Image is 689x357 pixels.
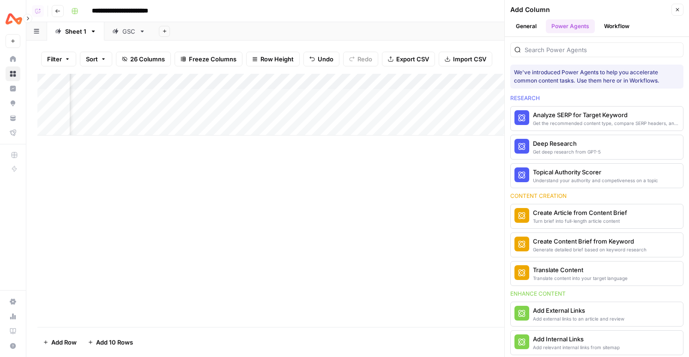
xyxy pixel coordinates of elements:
span: Sort [86,54,98,64]
img: Airwallex Logo [6,11,22,27]
span: Add 10 Rows [96,338,133,347]
a: Settings [6,294,20,309]
button: Export CSV [382,52,435,66]
span: 26 Columns [130,54,165,64]
div: Create Article from Content Brief [533,208,627,217]
div: Add External Links [533,306,624,315]
input: Search Power Agents [525,45,679,54]
a: Browse [6,66,20,81]
div: Get the recommended content type, compare SERP headers, and analyze SERP patterns [533,119,679,127]
button: Add 10 Rows [82,335,139,350]
button: Undo [303,52,339,66]
span: Redo [357,54,372,64]
div: Turn brief into full-length article content [533,217,627,225]
div: GSC [122,27,135,36]
div: Add external links to an article and review [533,315,624,322]
button: Topical Authority ScorerUnderstand your authority and competiveness on a topic [511,164,683,188]
div: Get deep research from GPT-5 [533,148,601,155]
div: Understand your authority and competiveness on a topic [533,177,658,184]
button: Analyze SERP for Target KeywordGet the recommended content type, compare SERP headers, and analyz... [511,107,683,131]
button: Sort [80,52,112,66]
button: 26 Columns [116,52,171,66]
button: Help + Support [6,339,20,353]
div: Add relevant internal links from sitemap [533,344,620,351]
div: We've introduced Power Agents to help you accelerate common content tasks. Use them here or in Wo... [514,68,680,85]
a: Your Data [6,111,20,125]
span: Import CSV [453,54,486,64]
div: Content creation [510,192,683,200]
button: Workflow [598,19,635,33]
div: Translate content into your target language [533,274,628,282]
button: Deep ResearchGet deep research from GPT-5 [511,135,683,159]
div: Create Content Brief from Keyword [533,237,647,246]
a: Opportunities [6,96,20,111]
button: Redo [343,52,378,66]
a: Insights [6,81,20,96]
a: GSC [104,22,153,41]
button: Translate ContentTranslate content into your target language [511,262,683,286]
a: Learning Hub [6,324,20,339]
button: Workspace: Airwallex [6,7,20,30]
button: Power Agents [546,19,595,33]
a: Sheet 1 [47,22,104,41]
div: Enhance content [510,290,683,298]
div: Topical Authority Scorer [533,167,658,177]
span: Filter [47,54,62,64]
div: Analyze SERP for Target Keyword [533,110,679,119]
button: General [510,19,542,33]
button: Filter [41,52,76,66]
div: Research [510,94,683,102]
button: Add External LinksAdd external links to an article and review [511,302,683,326]
button: Add Row [37,335,82,350]
button: Row Height [246,52,300,66]
a: Flightpath [6,125,20,140]
span: Export CSV [396,54,429,64]
div: Deep Research [533,139,601,148]
a: Usage [6,309,20,324]
span: Freeze Columns [189,54,236,64]
div: Generate detailed brief based on keyword research [533,246,647,253]
div: Sheet 1 [65,27,86,36]
div: Translate Content [533,265,628,274]
a: Home [6,52,20,66]
button: Add Internal LinksAdd relevant internal links from sitemap [511,331,683,355]
span: Undo [318,54,333,64]
button: Create Article from Content BriefTurn brief into full-length article content [511,204,683,228]
span: Add Row [51,338,77,347]
span: Row Height [260,54,294,64]
button: Freeze Columns [175,52,242,66]
button: Create Content Brief from KeywordGenerate detailed brief based on keyword research [511,233,683,257]
div: Add Internal Links [533,334,620,344]
button: Import CSV [439,52,492,66]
